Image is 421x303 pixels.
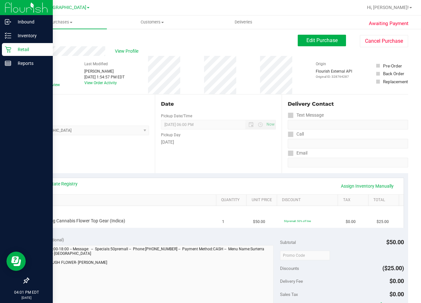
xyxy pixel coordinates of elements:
[360,35,408,47] button: Cancel Purchase
[306,37,338,43] span: Edit Purchase
[383,70,404,77] div: Back Order
[253,219,265,225] span: $50.00
[28,100,149,108] div: Location
[38,198,213,203] a: SKU
[5,19,11,25] inline-svg: Inbound
[288,148,307,158] label: Email
[222,219,224,225] span: 1
[383,63,402,69] div: Pre-Order
[161,132,181,138] label: Pickup Day
[42,5,86,10] span: [GEOGRAPHIC_DATA]
[316,68,352,79] div: Flourish External API
[382,265,404,272] span: ($25.00)
[288,100,408,108] div: Delivery Contact
[39,181,78,187] a: View State Registry
[84,74,125,80] div: [DATE] 1:54:57 PM EDT
[280,292,298,297] span: Sales Tax
[288,111,324,120] label: Text Message
[377,219,389,225] span: $25.00
[5,32,11,39] inline-svg: Inventory
[11,59,50,67] p: Reports
[161,113,192,119] label: Pickup Date/Time
[389,278,404,284] span: $0.00
[84,61,108,67] label: Last Modified
[282,198,335,203] a: Discount
[383,78,408,85] div: Replacement
[161,100,276,108] div: Date
[11,32,50,40] p: Inventory
[346,219,356,225] span: $0.00
[280,240,296,245] span: Subtotal
[298,35,346,46] button: Edit Purchase
[288,120,408,129] input: Format: (999) 999-9999
[198,15,289,29] a: Deliveries
[343,198,366,203] a: Tax
[373,198,396,203] a: Total
[316,74,352,79] p: Original ID: 328764287
[288,129,304,139] label: Call
[107,15,198,29] a: Customers
[316,61,326,67] label: Origin
[11,46,50,53] p: Retail
[280,251,330,260] input: Promo Code
[369,20,408,27] span: Awaiting Payment
[115,48,141,55] span: View Profile
[15,15,107,29] a: Purchases
[3,290,50,295] p: 04:01 PM EDT
[280,279,303,284] span: Delivery Fee
[280,263,299,274] span: Discounts
[3,295,50,300] p: [DATE]
[84,81,117,85] a: View Order Activity
[84,68,125,74] div: [PERSON_NAME]
[6,252,26,271] iframe: Resource center
[252,198,275,203] a: Unit Price
[11,18,50,26] p: Inbound
[15,19,107,25] span: Purchases
[367,5,409,10] span: Hi, [PERSON_NAME]!
[389,291,404,298] span: $0.00
[288,139,408,148] input: Format: (999) 999-9999
[161,139,276,146] div: [DATE]
[386,239,404,245] span: $50.00
[5,60,11,67] inline-svg: Reports
[226,19,261,25] span: Deliveries
[107,19,198,25] span: Customers
[221,198,244,203] a: Quantity
[337,181,398,192] a: Assign Inventory Manually
[40,218,125,224] span: FT 3.5g Cannabis Flower Top Gear (Indica)
[284,219,311,223] span: 50premall: 50% off line
[5,46,11,53] inline-svg: Retail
